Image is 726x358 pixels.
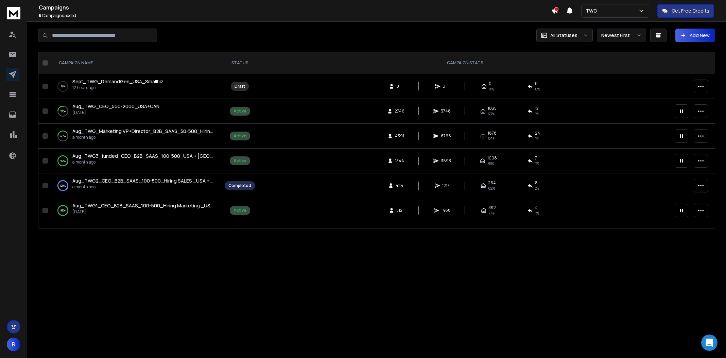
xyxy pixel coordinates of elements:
[550,32,577,39] p: All Statuses
[675,29,715,42] button: Add New
[51,99,221,124] td: 29%Aug_TWG_CEO_500-2000_USA+CAN[DATE]
[441,208,451,213] span: 1468
[72,103,159,109] span: Aug_TWG_CEO_500-2000_USA+CAN
[60,157,66,164] p: 99 %
[72,177,261,184] span: Aug_TWG2_CEO_B2B_SAAS_100-500_Hiring SALES _USA + [GEOGRAPHIC_DATA]
[442,183,449,188] span: 1217
[441,108,451,114] span: 3748
[61,83,65,90] p: 0 %
[535,81,538,86] span: 0
[488,180,496,186] span: 264
[234,158,246,164] div: Active
[72,153,214,159] a: Aug_TWG3_funded_CEO_B2B_SAAS_100-500_USA + [GEOGRAPHIC_DATA]
[39,3,551,12] h1: Campaigns
[72,202,214,209] a: Aug_TWG1_CEO_B2B_SAAS_100-500_Hiring Marketing _USA + [GEOGRAPHIC_DATA]
[657,4,714,18] button: Get Free Credits
[488,210,495,216] span: 77 %
[488,205,496,210] span: 392
[488,111,495,117] span: 63 %
[221,52,259,74] th: STATUS
[51,173,221,198] td: 100%Aug_TWG2_CEO_B2B_SAAS_100-500_Hiring SALES _USA + [GEOGRAPHIC_DATA]a month ago
[597,29,646,42] button: Newest First
[672,7,709,14] p: Get Free Credits
[72,159,214,165] p: a month ago
[72,153,248,159] span: Aug_TWG3_funded_CEO_B2B_SAAS_100-500_USA + [GEOGRAPHIC_DATA]
[234,108,246,114] div: Active
[60,108,66,115] p: 29 %
[487,155,497,161] span: 1008
[72,202,269,209] span: Aug_TWG1_CEO_B2B_SAAS_100-500_Hiring Marketing _USA + [GEOGRAPHIC_DATA]
[488,136,495,141] span: 69 %
[72,184,214,190] p: a month ago
[60,207,66,214] p: 99 %
[72,128,214,135] a: Aug_TWG_Marketing VP+Director_B2B_SAAS_50-500_Hiring Marketing _USA + [GEOGRAPHIC_DATA]
[396,208,403,213] span: 512
[228,183,251,188] div: Completed
[396,84,403,89] span: 0
[535,180,538,186] span: 8
[535,205,538,210] span: 4
[441,133,451,139] span: 6766
[72,110,159,115] p: [DATE]
[7,7,20,19] img: logo
[234,133,246,139] div: Active
[535,155,537,161] span: 7
[51,198,221,223] td: 99%Aug_TWG1_CEO_B2B_SAAS_100-500_Hiring Marketing _USA + [GEOGRAPHIC_DATA][DATE]
[535,186,539,191] span: 2 %
[701,335,718,351] div: Open Intercom Messenger
[39,13,551,18] p: Campaigns added
[51,74,221,99] td: 0%Sept_TWG_DemandGen_USA_Smallbiz12 hours ago
[72,177,214,184] a: Aug_TWG2_CEO_B2B_SAAS_100-500_Hiring SALES _USA + [GEOGRAPHIC_DATA]
[395,158,404,164] span: 1344
[396,183,403,188] span: 424
[72,78,163,85] a: Sept_TWG_DemandGen_USA_Smallbiz
[235,84,245,89] div: Draft
[443,84,449,89] span: 0
[51,149,221,173] td: 99%Aug_TWG3_funded_CEO_B2B_SAAS_100-500_USA + [GEOGRAPHIC_DATA]a month ago
[51,52,221,74] th: CAMPAIGN NAME
[395,108,404,114] span: 2746
[72,135,214,140] p: a month ago
[488,106,497,111] span: 1035
[72,85,163,90] p: 12 hours ago
[60,133,66,139] p: 40 %
[535,210,539,216] span: 1 %
[535,136,539,141] span: 1 %
[489,81,491,86] span: 0
[72,128,306,134] span: Aug_TWG_Marketing VP+Director_B2B_SAAS_50-500_Hiring Marketing _USA + [GEOGRAPHIC_DATA]
[441,158,451,164] span: 3893
[39,13,41,18] span: 6
[535,106,539,111] span: 12
[259,52,671,74] th: CAMPAIGN STATS
[535,111,539,117] span: 1 %
[535,161,539,166] span: 1 %
[488,186,495,191] span: 62 %
[488,131,497,136] span: 1878
[7,338,20,351] button: R
[72,209,214,215] p: [DATE]
[489,86,494,92] span: 0%
[535,131,540,136] span: 24
[234,208,246,213] div: Active
[586,7,600,14] p: TWG
[51,124,221,149] td: 40%Aug_TWG_Marketing VP+Director_B2B_SAAS_50-500_Hiring Marketing _USA + [GEOGRAPHIC_DATA]a month...
[395,133,404,139] span: 4391
[487,161,494,166] span: 75 %
[535,86,540,92] span: 0%
[60,182,66,189] p: 100 %
[72,103,159,110] a: Aug_TWG_CEO_500-2000_USA+CAN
